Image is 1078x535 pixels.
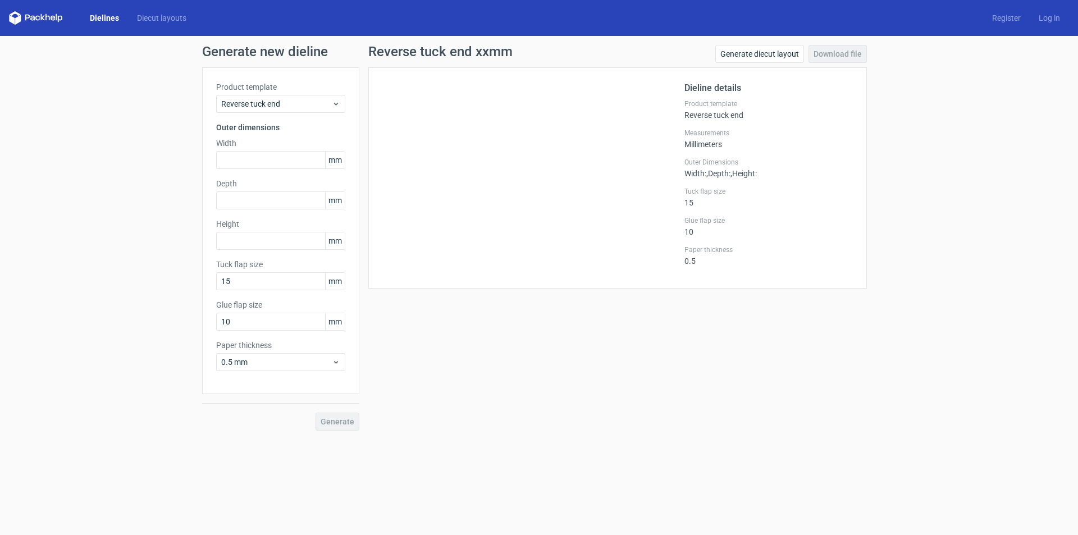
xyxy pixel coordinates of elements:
[325,273,345,290] span: mm
[706,169,730,178] span: , Depth :
[216,299,345,310] label: Glue flap size
[684,129,853,138] label: Measurements
[684,99,853,108] label: Product template
[216,122,345,133] h3: Outer dimensions
[684,216,853,236] div: 10
[715,45,804,63] a: Generate diecut layout
[216,340,345,351] label: Paper thickness
[325,232,345,249] span: mm
[216,218,345,230] label: Height
[684,187,853,207] div: 15
[81,12,128,24] a: Dielines
[684,158,853,167] label: Outer Dimensions
[216,81,345,93] label: Product template
[684,81,853,95] h2: Dieline details
[983,12,1030,24] a: Register
[221,98,332,109] span: Reverse tuck end
[216,138,345,149] label: Width
[216,178,345,189] label: Depth
[684,99,853,120] div: Reverse tuck end
[684,169,706,178] span: Width :
[216,259,345,270] label: Tuck flap size
[684,245,853,266] div: 0.5
[325,313,345,330] span: mm
[684,129,853,149] div: Millimeters
[221,356,332,368] span: 0.5 mm
[684,187,853,196] label: Tuck flap size
[202,45,876,58] h1: Generate new dieline
[1030,12,1069,24] a: Log in
[325,192,345,209] span: mm
[684,245,853,254] label: Paper thickness
[684,216,853,225] label: Glue flap size
[730,169,757,178] span: , Height :
[128,12,195,24] a: Diecut layouts
[368,45,513,58] h1: Reverse tuck end xxmm
[325,152,345,168] span: mm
